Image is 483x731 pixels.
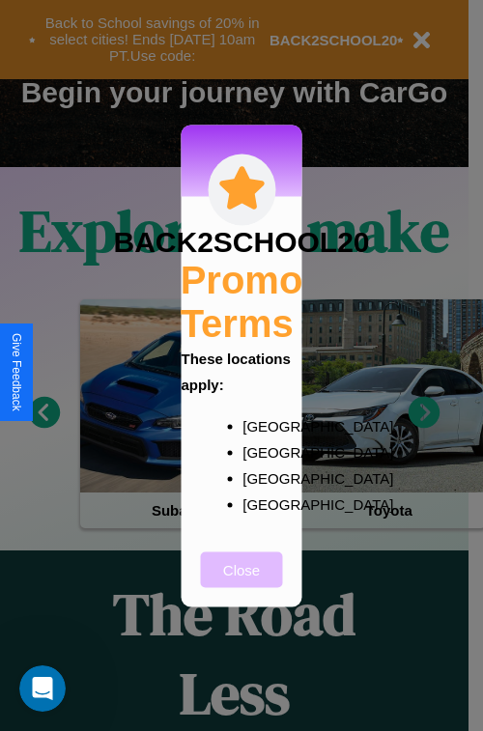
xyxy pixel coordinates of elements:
b: These locations apply: [182,350,291,392]
h2: Promo Terms [181,258,303,345]
button: Close [201,551,283,587]
iframe: Intercom live chat [19,665,66,712]
div: Give Feedback [10,333,23,411]
p: [GEOGRAPHIC_DATA] [242,491,279,517]
h3: BACK2SCHOOL20 [113,225,369,258]
p: [GEOGRAPHIC_DATA] [242,438,279,464]
p: [GEOGRAPHIC_DATA] [242,412,279,438]
p: [GEOGRAPHIC_DATA] [242,464,279,491]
